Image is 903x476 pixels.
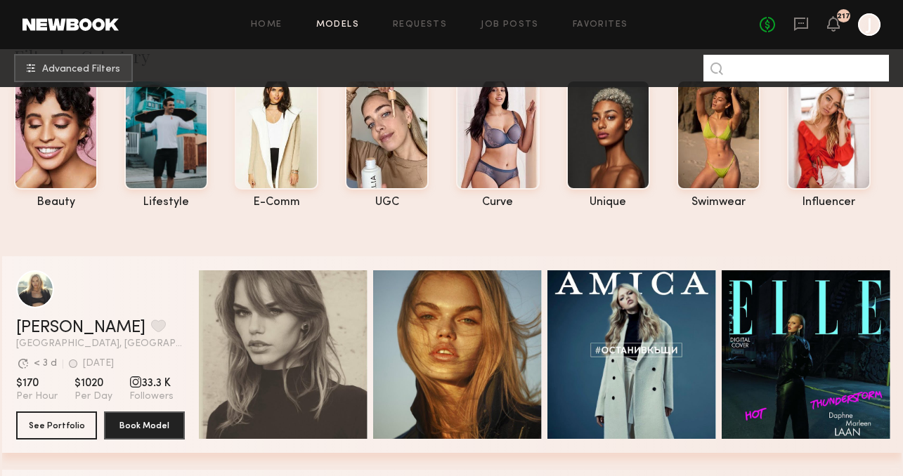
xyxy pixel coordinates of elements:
[16,339,185,349] span: [GEOGRAPHIC_DATA], [GEOGRAPHIC_DATA]
[124,197,208,209] div: lifestyle
[74,390,112,403] span: Per Day
[566,197,650,209] div: unique
[456,197,540,209] div: curve
[16,376,58,390] span: $170
[129,376,174,390] span: 33.3 K
[16,390,58,403] span: Per Hour
[42,65,120,74] span: Advanced Filters
[481,20,539,29] a: Job Posts
[14,197,98,209] div: beauty
[858,13,881,36] a: J
[104,411,185,439] button: Book Model
[393,20,447,29] a: Requests
[345,197,429,209] div: UGC
[787,197,871,209] div: influencer
[16,319,145,336] a: [PERSON_NAME]
[573,20,628,29] a: Favorites
[316,20,359,29] a: Models
[83,359,114,369] div: [DATE]
[74,376,112,390] span: $1020
[837,13,850,20] div: 217
[129,390,174,403] span: Followers
[251,20,282,29] a: Home
[34,359,57,369] div: < 3 d
[14,54,133,82] button: Advanced Filters
[677,197,760,209] div: swimwear
[16,411,97,439] button: See Portfolio
[235,197,318,209] div: e-comm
